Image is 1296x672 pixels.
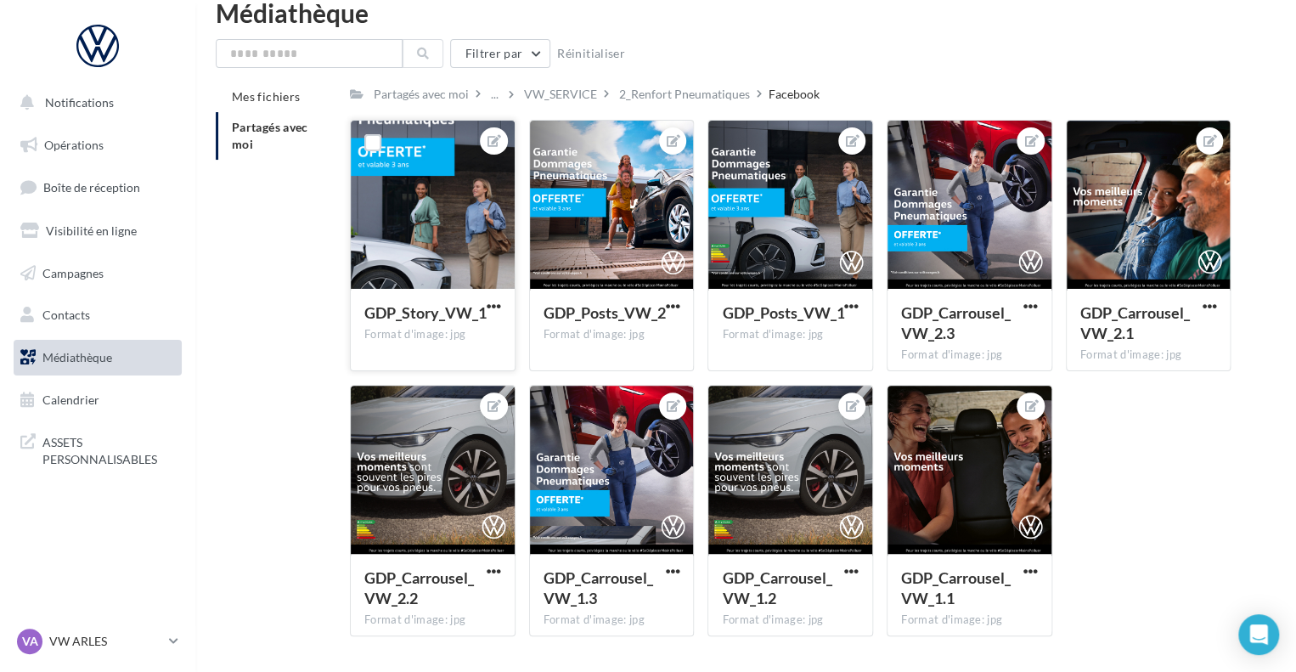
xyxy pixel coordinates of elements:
div: Facebook [769,86,820,103]
div: Format d'image: jpg [722,613,859,628]
span: Calendrier [42,392,99,407]
a: Boîte de réception [10,169,185,206]
span: GDP_Story_VW_1 [364,303,487,322]
a: Campagnes [10,256,185,291]
span: Opérations [44,138,104,152]
button: Réinitialiser [550,43,632,64]
span: GDP_Posts_VW_1 [722,303,844,322]
div: Format d'image: jpg [544,327,680,342]
div: Format d'image: jpg [544,613,680,628]
span: GDP_Carrousel_VW_2.1 [1080,303,1190,342]
span: VA [22,633,38,650]
div: Partagés avec moi [374,86,469,103]
span: Médiathèque [42,350,112,364]
span: Mes fichiers [232,89,300,104]
div: Format d'image: jpg [1080,347,1217,363]
a: VA VW ARLES [14,625,182,658]
span: GDP_Posts_VW_2 [544,303,666,322]
a: Calendrier [10,382,185,418]
a: Médiathèque [10,340,185,376]
p: VW ARLES [49,633,162,650]
span: Notifications [45,95,114,110]
span: ASSETS PERSONNALISABLES [42,431,175,467]
div: ... [487,82,502,106]
span: Partagés avec moi [232,120,308,151]
span: Visibilité en ligne [46,223,137,238]
div: Open Intercom Messenger [1238,614,1279,655]
a: ASSETS PERSONNALISABLES [10,424,185,474]
span: Boîte de réception [43,180,140,195]
div: Format d'image: jpg [722,327,859,342]
div: Format d'image: jpg [901,347,1038,363]
a: Opérations [10,127,185,163]
div: Format d'image: jpg [901,613,1038,628]
span: GDP_Carrousel_VW_1.2 [722,568,831,607]
span: Campagnes [42,265,104,280]
div: Format d'image: jpg [364,613,501,628]
div: Format d'image: jpg [364,327,501,342]
span: Contacts [42,308,90,322]
span: GDP_Carrousel_VW_2.2 [364,568,474,607]
button: Notifications [10,85,178,121]
a: Contacts [10,297,185,333]
span: GDP_Carrousel_VW_1.1 [901,568,1011,607]
a: Visibilité en ligne [10,213,185,249]
div: VW_SERVICE [524,86,597,103]
span: GDP_Carrousel_VW_1.3 [544,568,653,607]
button: Filtrer par [450,39,550,68]
span: GDP_Carrousel_VW_2.3 [901,303,1011,342]
div: 2_Renfort Pneumatiques [619,86,750,103]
